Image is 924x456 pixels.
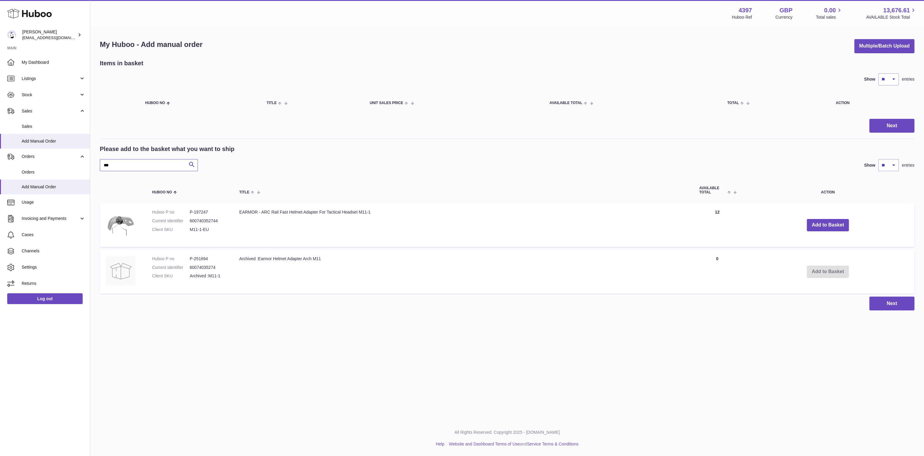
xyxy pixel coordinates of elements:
[233,250,693,294] td: Archived :Earmor Helmet Adapter Arch M11
[22,76,79,82] span: Listings
[883,6,910,14] span: 13,676.61
[816,14,843,20] span: Total sales
[739,6,752,14] strong: 4397
[22,199,85,205] span: Usage
[22,35,88,40] span: [EMAIL_ADDRESS][DOMAIN_NAME]
[152,218,190,224] dt: Current identifier
[836,101,908,105] div: Action
[22,184,85,190] span: Add Manual Order
[436,442,445,446] a: Help
[190,209,227,215] dd: P-197247
[190,256,227,262] dd: P-251694
[100,40,203,49] h1: My Huboo - Add manual order
[527,442,579,446] a: Service Terms & Conditions
[866,14,917,20] span: AVAILABLE Stock Total
[693,203,741,247] td: 12
[902,76,914,82] span: entries
[95,430,919,435] p: All Rights Reserved. Copyright 2025 - [DOMAIN_NAME]
[779,6,792,14] strong: GBP
[902,162,914,168] span: entries
[22,169,85,175] span: Orders
[152,273,190,279] dt: Client SKU
[22,92,79,98] span: Stock
[190,218,227,224] dd: 600740352744
[152,265,190,270] dt: Current identifier
[866,6,917,20] a: 13,676.61 AVAILABLE Stock Total
[22,248,85,254] span: Channels
[100,145,234,153] h2: Please add to the basket what you want to ship
[152,209,190,215] dt: Huboo P no
[776,14,793,20] div: Currency
[22,281,85,286] span: Returns
[693,250,741,294] td: 0
[869,119,914,133] button: Next
[22,138,85,144] span: Add Manual Order
[267,101,277,105] span: Title
[152,227,190,233] dt: Client SKU
[190,273,227,279] dd: Archived :M11-1
[447,441,578,447] li: and
[152,256,190,262] dt: Huboo P no
[7,30,16,39] img: drumnnbass@gmail.com
[864,76,875,82] label: Show
[869,297,914,311] button: Next
[816,6,843,20] a: 0.00 Total sales
[22,29,76,41] div: [PERSON_NAME]
[106,256,136,286] img: Archived :Earmor Helmet Adapter Arch M11
[145,101,165,105] span: Huboo no
[732,14,752,20] div: Huboo Ref
[22,154,79,159] span: Orders
[549,101,582,105] span: AVAILABLE Total
[100,59,143,67] h2: Items in basket
[190,265,227,270] dd: 60074035274
[807,219,849,231] button: Add to Basket
[727,101,739,105] span: Total
[22,232,85,238] span: Cases
[449,442,520,446] a: Website and Dashboard Terms of Use
[22,60,85,65] span: My Dashboard
[106,209,136,239] img: EARMOR - ARC Rail Fast Helmet Adapter For Tactical Headset M11-1
[699,186,726,194] span: AVAILABLE Total
[370,101,403,105] span: Unit Sales Price
[22,216,79,221] span: Invoicing and Payments
[22,264,85,270] span: Settings
[854,39,914,53] button: Multiple/Batch Upload
[22,124,85,129] span: Sales
[824,6,836,14] span: 0.00
[22,108,79,114] span: Sales
[233,203,693,247] td: EARMOR - ARC Rail Fast Helmet Adapter For Tactical Headset M11-1
[741,180,914,200] th: Action
[864,162,875,168] label: Show
[152,190,172,194] span: Huboo no
[190,227,227,233] dd: M11-1-EU
[7,293,83,304] a: Log out
[239,190,249,194] span: Title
